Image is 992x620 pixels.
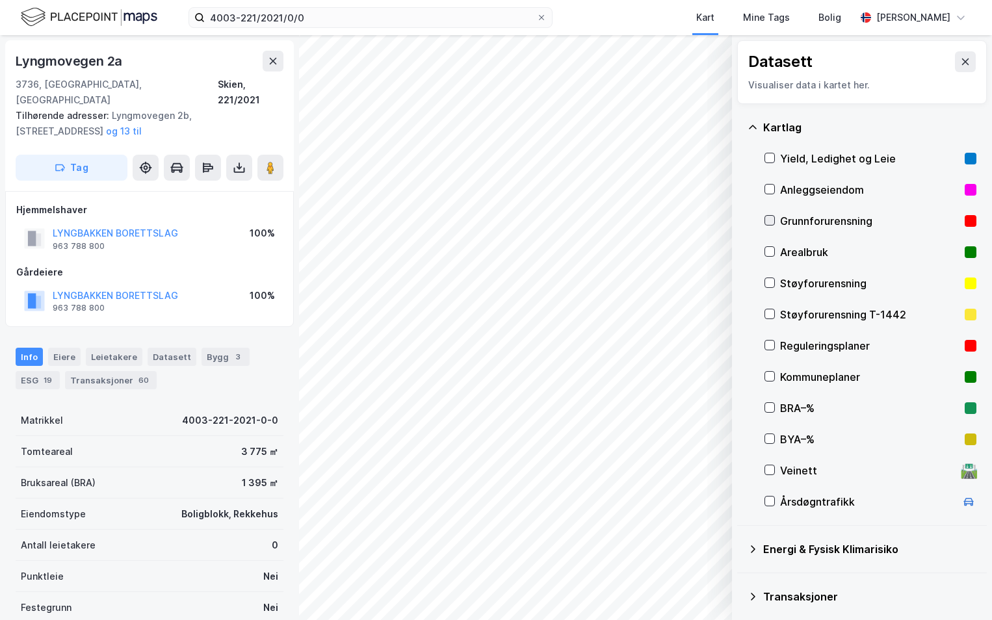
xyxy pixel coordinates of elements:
[780,400,959,416] div: BRA–%
[231,350,244,363] div: 3
[780,432,959,447] div: BYA–%
[16,371,60,389] div: ESG
[21,475,96,491] div: Bruksareal (BRA)
[780,338,959,354] div: Reguleringsplaner
[263,600,278,615] div: Nei
[16,51,125,71] div: Lyngmovegen 2a
[743,10,790,25] div: Mine Tags
[16,265,283,280] div: Gårdeiere
[960,462,978,479] div: 🛣️
[250,226,275,241] div: 100%
[250,288,275,304] div: 100%
[205,8,536,27] input: Søk på adresse, matrikkel, gårdeiere, leietakere eller personer
[780,182,959,198] div: Anleggseiendom
[763,589,976,604] div: Transaksjoner
[53,303,105,313] div: 963 788 800
[876,10,950,25] div: [PERSON_NAME]
[780,369,959,385] div: Kommuneplaner
[16,348,43,366] div: Info
[780,463,956,478] div: Veinett
[65,371,157,389] div: Transaksjoner
[263,569,278,584] div: Nei
[780,213,959,229] div: Grunnforurensning
[16,108,273,139] div: Lyngmovegen 2b, [STREET_ADDRESS]
[21,569,64,584] div: Punktleie
[748,77,976,93] div: Visualiser data i kartet her.
[763,120,976,135] div: Kartlag
[16,77,218,108] div: 3736, [GEOGRAPHIC_DATA], [GEOGRAPHIC_DATA]
[242,475,278,491] div: 1 395 ㎡
[218,77,283,108] div: Skien, 221/2021
[780,151,959,166] div: Yield, Ledighet og Leie
[818,10,841,25] div: Bolig
[21,6,157,29] img: logo.f888ab2527a4732fd821a326f86c7f29.svg
[21,444,73,459] div: Tomteareal
[16,155,127,181] button: Tag
[182,413,278,428] div: 4003-221-2021-0-0
[21,413,63,428] div: Matrikkel
[202,348,250,366] div: Bygg
[16,202,283,218] div: Hjemmelshaver
[48,348,81,366] div: Eiere
[181,506,278,522] div: Boligblokk, Rekkehus
[136,374,151,387] div: 60
[780,307,959,322] div: Støyforurensning T-1442
[41,374,55,387] div: 19
[780,494,956,510] div: Årsdøgntrafikk
[241,444,278,459] div: 3 775 ㎡
[16,110,112,121] span: Tilhørende adresser:
[696,10,714,25] div: Kart
[21,537,96,553] div: Antall leietakere
[86,348,142,366] div: Leietakere
[21,600,72,615] div: Festegrunn
[53,241,105,252] div: 963 788 800
[21,506,86,522] div: Eiendomstype
[763,541,976,557] div: Energi & Fysisk Klimarisiko
[748,51,813,72] div: Datasett
[148,348,196,366] div: Datasett
[927,558,992,620] iframe: Chat Widget
[780,244,959,260] div: Arealbruk
[780,276,959,291] div: Støyforurensning
[272,537,278,553] div: 0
